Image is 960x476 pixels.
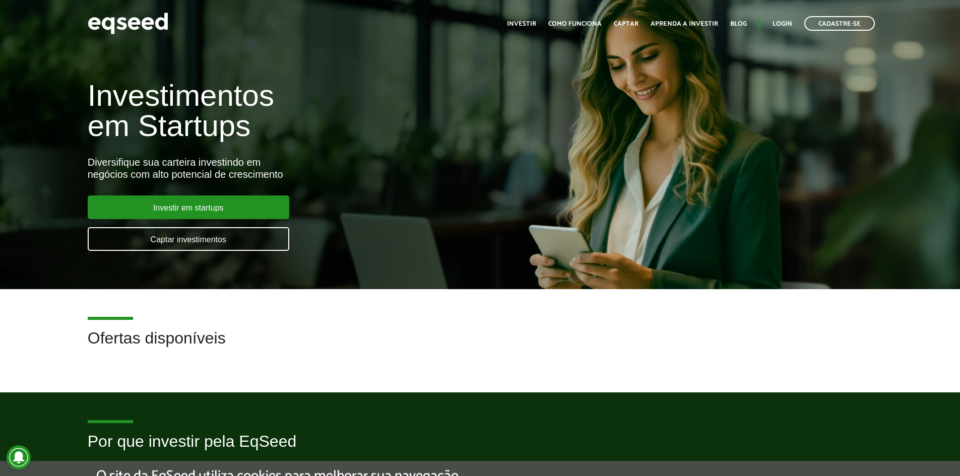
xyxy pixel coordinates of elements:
h2: Ofertas disponíveis [88,329,873,362]
h1: Investimentos em Startups [88,81,553,141]
a: Aprenda a investir [651,21,718,27]
h2: Por que investir pela EqSeed [88,433,873,465]
a: Captar [614,21,638,27]
a: Investir em startups [88,195,289,219]
a: Cadastre-se [804,16,875,31]
a: Login [773,21,792,27]
a: Investir [507,21,536,27]
div: Diversifique sua carteira investindo em negócios com alto potencial de crescimento [88,156,553,180]
a: Como funciona [548,21,602,27]
a: Captar investimentos [88,227,289,251]
a: Blog [730,21,747,27]
img: EqSeed [88,10,168,37]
